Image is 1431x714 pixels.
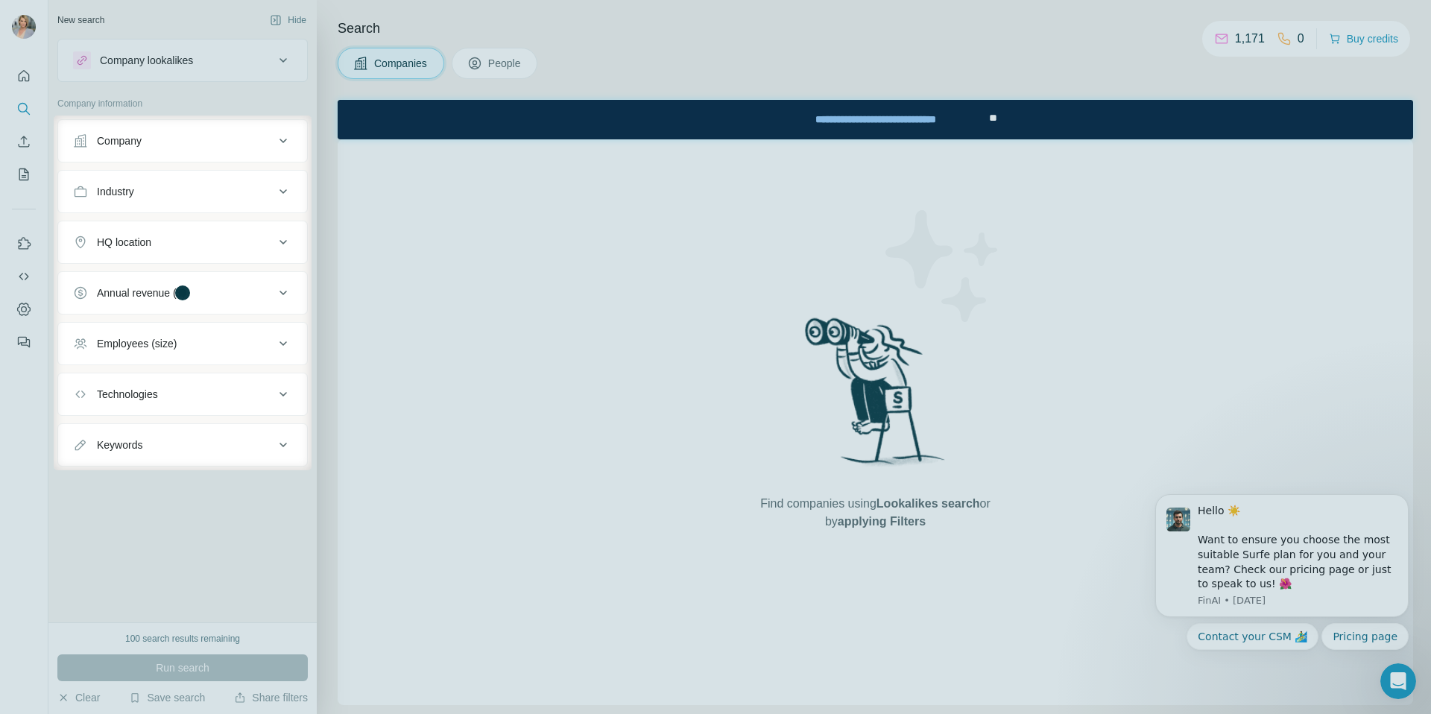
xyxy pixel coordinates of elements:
[65,119,265,132] p: Message from FinAI, sent 1w ago
[435,3,640,36] div: Watch our October Product update
[97,235,151,250] div: HQ location
[65,28,265,116] div: Hello ☀️ Want to ensure you choose the most suitable Surfe plan for you and your team? Check our ...
[97,437,142,452] div: Keywords
[97,387,158,402] div: Technologies
[58,275,307,311] button: Annual revenue ($)
[34,32,57,56] img: Profile image for FinAI
[54,148,186,174] button: Quick reply: Contact your CSM 🏄‍♂️
[189,148,276,174] button: Quick reply: Pricing page
[65,28,265,116] div: Message content
[58,224,307,260] button: HQ location
[97,133,142,148] div: Company
[97,336,177,351] div: Employees (size)
[58,326,307,361] button: Employees (size)
[22,19,276,142] div: message notification from FinAI, 1w ago. Hello ☀️ Want to ensure you choose the most suitable Sur...
[58,123,307,159] button: Company
[22,148,276,174] div: Quick reply options
[97,285,186,300] div: Annual revenue ($)
[58,376,307,412] button: Technologies
[58,174,307,209] button: Industry
[58,427,307,463] button: Keywords
[97,184,134,199] div: Industry
[312,216,554,370] iframe: Tooltip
